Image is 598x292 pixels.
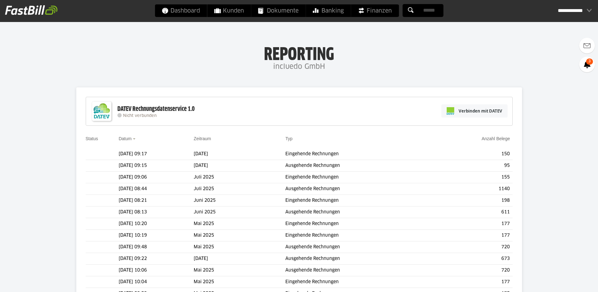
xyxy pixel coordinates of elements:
td: 611 [430,207,512,218]
td: [DATE] 09:48 [119,241,194,253]
a: 3 [579,57,595,72]
span: Verbinden mit DATEV [459,108,502,114]
td: Ausgehende Rechnungen [285,253,430,265]
td: [DATE] 08:44 [119,183,194,195]
td: Eingehende Rechnungen [285,230,430,241]
a: Dashboard [155,4,207,17]
td: Mai 2025 [194,265,285,276]
a: Banking [306,4,351,17]
td: 198 [430,195,512,207]
span: Dokumente [258,4,299,17]
span: Dashboard [162,4,200,17]
a: Verbinden mit DATEV [441,104,508,118]
a: Dokumente [251,4,305,17]
a: Zeitraum [194,136,211,141]
td: Ausgehende Rechnungen [285,183,430,195]
iframe: Öffnet ein Widget, in dem Sie weitere Informationen finden [550,273,592,289]
td: [DATE] 09:22 [119,253,194,265]
div: DATEV Rechnungsdatenservice 1.0 [117,105,195,113]
img: sort_desc.gif [133,138,137,140]
td: 673 [430,253,512,265]
a: Status [86,136,98,141]
span: 3 [586,58,593,65]
td: Juli 2025 [194,183,285,195]
td: [DATE] 08:21 [119,195,194,207]
td: Juni 2025 [194,195,285,207]
td: Eingehende Rechnungen [285,276,430,288]
td: Mai 2025 [194,230,285,241]
td: 95 [430,160,512,172]
td: 177 [430,230,512,241]
td: Ausgehende Rechnungen [285,265,430,276]
span: Banking [313,4,344,17]
td: 177 [430,218,512,230]
a: Datum [119,136,132,141]
td: [DATE] [194,160,285,172]
td: Mai 2025 [194,218,285,230]
a: Finanzen [351,4,399,17]
td: Ausgehende Rechnungen [285,207,430,218]
td: [DATE] 10:20 [119,218,194,230]
td: Mai 2025 [194,276,285,288]
td: Ausgehende Rechnungen [285,160,430,172]
td: Eingehende Rechnungen [285,148,430,160]
a: Kunden [207,4,251,17]
td: [DATE] 09:06 [119,172,194,183]
td: [DATE] 10:04 [119,276,194,288]
img: fastbill_logo_white.png [5,5,57,15]
td: 150 [430,148,512,160]
span: Finanzen [358,4,392,17]
td: 720 [430,241,512,253]
td: [DATE] [194,148,285,160]
img: DATEV-Datenservice Logo [89,99,114,124]
td: Eingehende Rechnungen [285,195,430,207]
span: Nicht verbunden [123,114,157,118]
td: [DATE] 08:13 [119,207,194,218]
td: [DATE] [194,253,285,265]
a: Typ [285,136,293,141]
td: Eingehende Rechnungen [285,218,430,230]
td: Ausgehende Rechnungen [285,241,430,253]
span: Kunden [214,4,244,17]
td: Juni 2025 [194,207,285,218]
td: [DATE] 10:06 [119,265,194,276]
img: pi-datev-logo-farbig-24.svg [447,107,454,115]
td: 155 [430,172,512,183]
td: [DATE] 09:17 [119,148,194,160]
td: Eingehende Rechnungen [285,172,430,183]
td: 177 [430,276,512,288]
td: Mai 2025 [194,241,285,253]
td: [DATE] 09:15 [119,160,194,172]
td: 720 [430,265,512,276]
td: Juli 2025 [194,172,285,183]
td: 1140 [430,183,512,195]
a: Anzahl Belege [482,136,510,141]
td: [DATE] 10:19 [119,230,194,241]
h1: Reporting [63,44,535,61]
